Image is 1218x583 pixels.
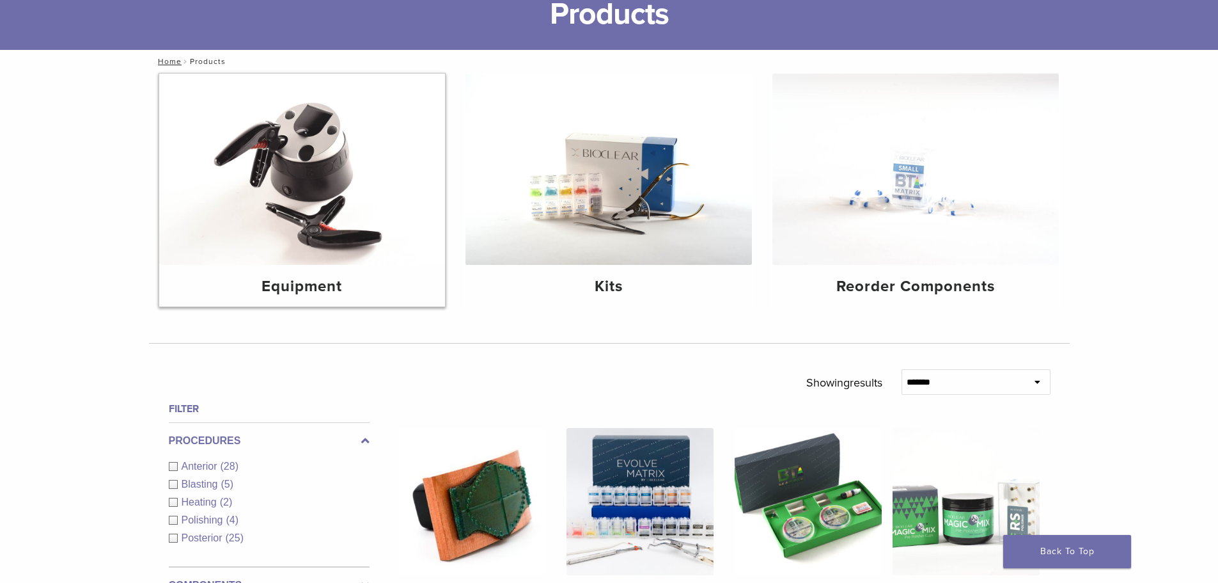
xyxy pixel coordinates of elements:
img: Black Triangle (BT) Kit [735,428,882,575]
span: (5) [221,479,233,490]
span: Posterior [182,532,226,543]
img: Evolve All-in-One Kit [566,428,714,575]
nav: Products [149,50,1070,73]
img: Kits [465,74,752,265]
p: Showing results [806,369,882,396]
h4: Reorder Components [783,275,1049,298]
img: Rockstar (RS) Polishing Kit [893,428,1040,575]
h4: Equipment [169,275,435,298]
span: (25) [226,532,244,543]
img: Reorder Components [772,74,1059,265]
span: (4) [226,515,238,525]
a: Kits [465,74,752,307]
a: Back To Top [1003,535,1131,568]
span: Blasting [182,479,221,490]
h4: Filter [169,401,370,417]
span: / [182,58,190,65]
a: Reorder Components [772,74,1059,307]
span: (2) [220,497,233,507]
label: Procedures [169,433,370,449]
h4: Kits [476,275,742,298]
img: Bioclear Rubber Dam Stamp [399,428,546,575]
span: (28) [221,461,238,472]
a: Home [154,57,182,66]
span: Anterior [182,461,221,472]
span: Heating [182,497,220,507]
a: Equipment [159,74,446,307]
span: Polishing [182,515,226,525]
img: Equipment [159,74,446,265]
